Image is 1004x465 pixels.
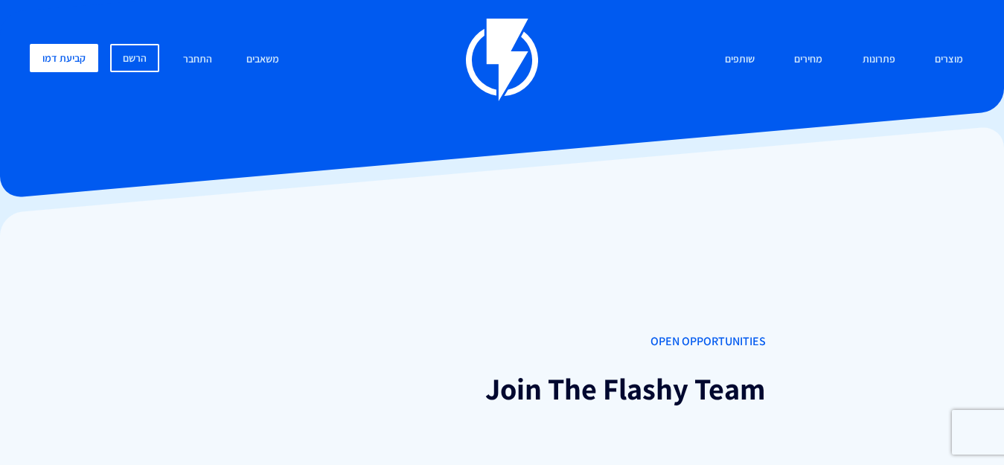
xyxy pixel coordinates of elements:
a: הרשם [110,44,159,72]
a: משאבים [235,44,290,76]
a: מחירים [783,44,834,76]
a: התחבר [172,44,223,76]
a: פתרונות [851,44,907,76]
a: קביעת דמו [30,44,98,72]
span: OPEN OPPORTUNITIES [238,333,766,350]
h1: Join The Flashy Team [238,373,766,406]
a: מוצרים [924,44,974,76]
a: שותפים [714,44,766,76]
